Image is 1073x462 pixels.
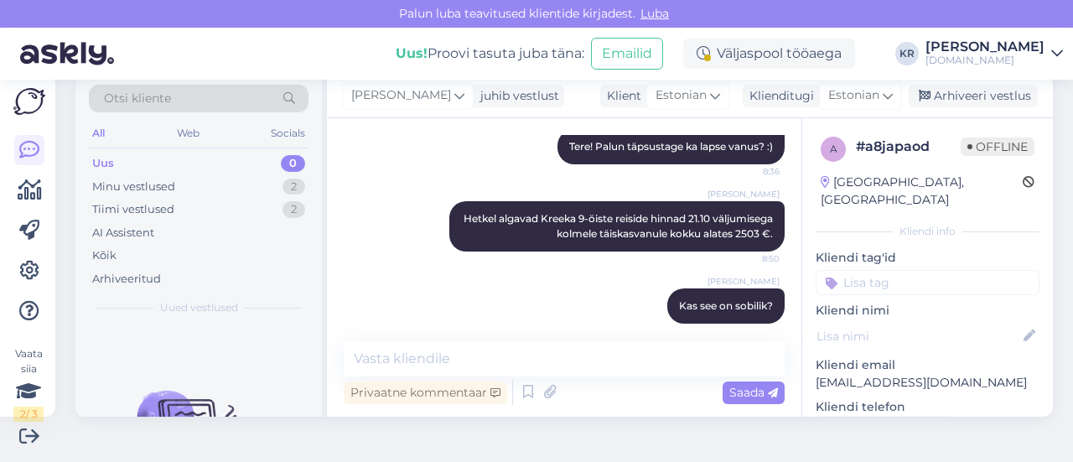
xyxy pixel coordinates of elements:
[925,54,1044,67] div: [DOMAIN_NAME]
[743,87,814,105] div: Klienditugi
[474,87,559,105] div: juhib vestlust
[679,299,773,312] span: Kas see on sobilik?
[816,416,951,439] div: Küsi telefoninumbrit
[89,122,108,144] div: All
[92,155,114,172] div: Uus
[909,85,1038,107] div: Arhiveeri vestlus
[856,137,961,157] div: # a8japaod
[344,382,507,404] div: Privaatne kommentaar
[92,247,117,264] div: Kõik
[267,122,308,144] div: Socials
[283,179,305,195] div: 2
[961,138,1034,156] span: Offline
[351,86,451,105] span: [PERSON_NAME]
[816,327,1020,345] input: Lisa nimi
[925,40,1044,54] div: [PERSON_NAME]
[635,6,674,21] span: Luba
[816,249,1039,267] p: Kliendi tag'id
[816,356,1039,374] p: Kliendi email
[717,324,780,337] span: 8:50
[92,271,161,288] div: Arhiveeritud
[708,188,780,200] span: [PERSON_NAME]
[160,300,238,315] span: Uued vestlused
[591,38,663,70] button: Emailid
[92,179,175,195] div: Minu vestlused
[816,302,1039,319] p: Kliendi nimi
[683,39,855,69] div: Väljaspool tööaega
[92,225,154,241] div: AI Assistent
[396,45,428,61] b: Uus!
[13,407,44,422] div: 2 / 3
[717,252,780,265] span: 8:50
[717,165,780,178] span: 8:36
[92,201,174,218] div: Tiimi vestlused
[729,385,778,400] span: Saada
[13,346,44,422] div: Vaata siia
[816,270,1039,295] input: Lisa tag
[104,90,171,107] span: Otsi kliente
[828,86,879,105] span: Estonian
[283,201,305,218] div: 2
[174,122,203,144] div: Web
[708,275,780,288] span: [PERSON_NAME]
[925,40,1063,67] a: [PERSON_NAME][DOMAIN_NAME]
[821,174,1023,209] div: [GEOGRAPHIC_DATA], [GEOGRAPHIC_DATA]
[464,212,775,240] span: Hetkel algavad Kreeka 9-öiste reiside hinnad 21.10 väljumisega kolmele täiskasvanule kokku alates...
[895,42,919,65] div: KR
[13,88,45,115] img: Askly Logo
[816,374,1039,392] p: [EMAIL_ADDRESS][DOMAIN_NAME]
[600,87,641,105] div: Klient
[656,86,707,105] span: Estonian
[281,155,305,172] div: 0
[569,140,773,153] span: Tere! Palun täpsustage ka lapse vanus? :)
[830,143,837,155] span: a
[816,398,1039,416] p: Kliendi telefon
[816,224,1039,239] div: Kliendi info
[396,44,584,64] div: Proovi tasuta juba täna:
